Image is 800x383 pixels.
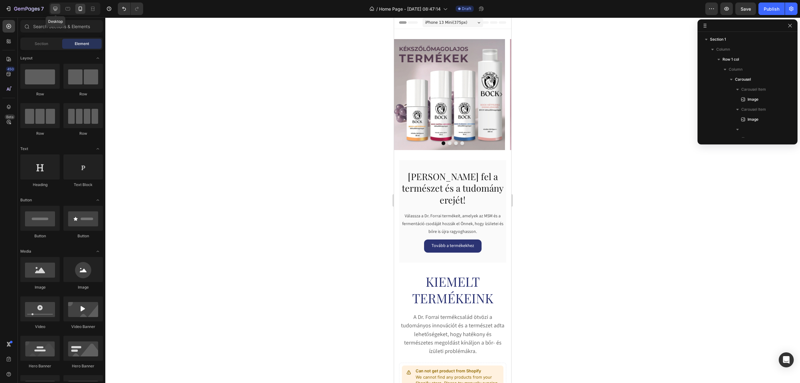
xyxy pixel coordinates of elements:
[779,352,794,367] div: Open Intercom Messenger
[710,36,726,43] span: Section 1
[63,182,103,188] div: Text Block
[462,6,471,12] span: Draft
[20,249,31,254] span: Media
[60,124,64,128] button: Dot
[37,224,80,232] p: Tovább a termékekhez
[41,5,44,13] p: 7
[735,3,756,15] button: Save
[63,91,103,97] div: Row
[722,56,739,63] span: Row 1 col
[7,296,110,338] span: A Dr. Forrai termékcsalád ötvözi a tudományos innovációt és a természet adta lehetőségeket, hogy ...
[93,195,103,205] span: Toggle open
[93,246,103,256] span: Toggle open
[758,3,785,15] button: Publish
[54,124,57,128] button: Dot
[747,96,758,103] span: Image
[93,144,103,154] span: Toggle open
[35,41,48,47] span: Section
[63,363,103,369] div: Hero Banner
[741,106,766,113] span: Carousel Item
[30,222,87,235] a: Tovább a termékekhez
[63,233,103,239] div: Button
[75,41,89,47] span: Element
[20,146,28,152] span: Text
[20,324,60,330] div: Video
[6,195,112,219] p: Válassza a Dr. Forrai termékeit, amelyek az MSM és a fermentáció csodáját hozzák el Önnek, hogy í...
[741,86,766,93] span: Carousel Item
[118,3,143,15] div: Undo/Redo
[20,363,60,369] div: Hero Banner
[5,153,112,189] h2: [PERSON_NAME] fel a természet és a tudomány erejét!
[22,350,107,357] p: Can not get product from Shopify
[20,197,32,203] span: Button
[22,357,107,381] p: We cannot find any products from your Shopify store. Please try manually syncing the data from Sh...
[2,3,47,15] button: 7
[63,131,103,136] div: Row
[93,53,103,63] span: Toggle open
[747,136,758,143] span: Image
[6,67,15,72] div: 450
[20,131,60,136] div: Row
[716,46,730,53] span: Column
[20,91,60,97] div: Row
[20,233,60,239] div: Button
[66,124,70,128] button: Dot
[20,20,103,33] input: Search Sections & Elements
[764,6,779,12] div: Publish
[116,22,227,133] img: gempages_585696562970100427-f7a78dd3-c9f1-4cf2-87a3-d6b5dfe4e7df.webp
[63,324,103,330] div: Video Banner
[376,6,378,12] span: /
[20,55,32,61] span: Layout
[20,285,60,290] div: Image
[394,18,511,383] iframe: Design area
[5,255,112,295] h2: Kiemelt termékeink
[47,124,51,128] button: Dot
[5,114,15,119] div: Beta
[379,6,441,12] span: Home Page - [DATE] 08:47:14
[20,182,60,188] div: Heading
[729,66,742,73] span: Column
[735,76,751,83] span: Carousel
[102,72,112,82] button: Carousel Next Arrow
[63,285,103,290] div: Image
[747,116,758,123] span: Image
[741,6,751,12] span: Save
